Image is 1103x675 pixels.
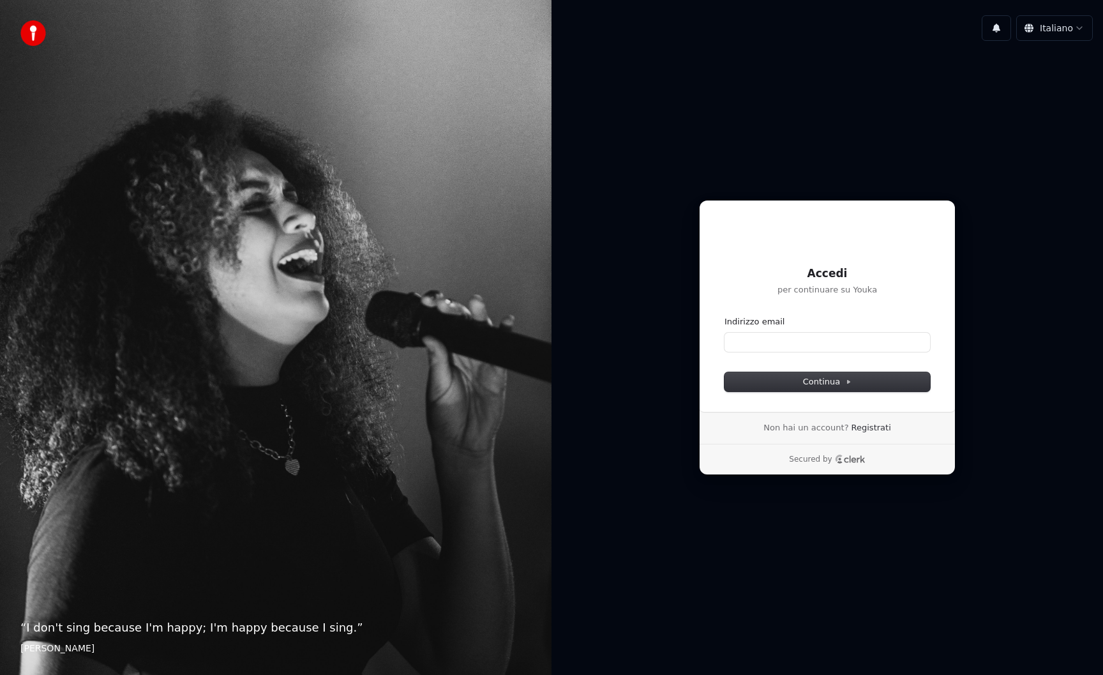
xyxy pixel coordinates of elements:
a: Registrati [852,422,891,434]
a: Clerk logo [835,455,866,464]
p: per continuare su Youka [724,284,930,296]
button: Continua [724,372,930,391]
span: Non hai un account? [763,422,848,434]
img: youka [20,20,46,46]
p: “ I don't sing because I'm happy; I'm happy because I sing. ” [20,619,531,637]
p: Secured by [789,455,832,465]
h1: Accedi [724,266,930,282]
span: Continua [803,376,852,388]
label: Indirizzo email [724,316,784,328]
footer: [PERSON_NAME] [20,642,531,655]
